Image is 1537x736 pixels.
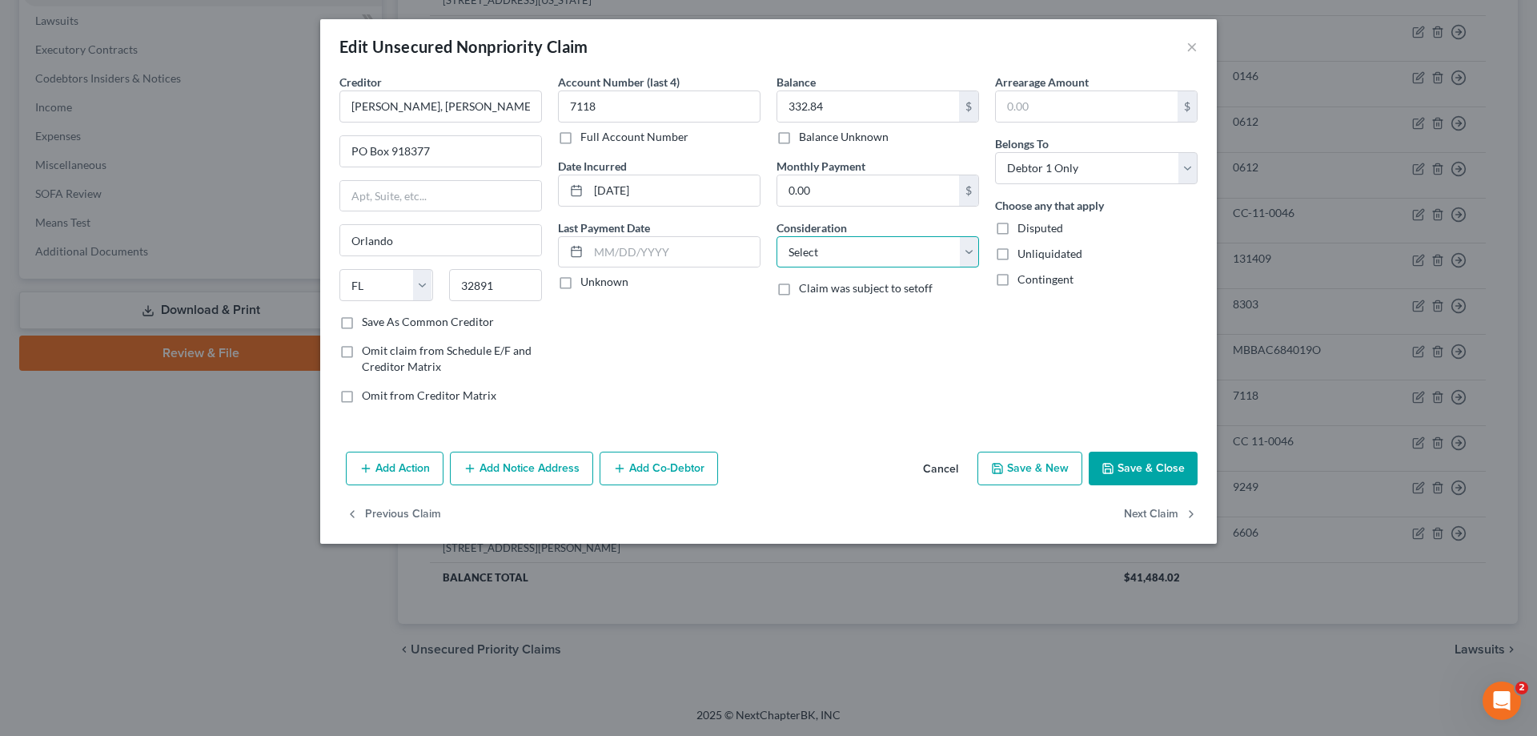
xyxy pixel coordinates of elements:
label: Choose any that apply [995,197,1104,214]
span: Creditor [339,75,382,89]
label: Unknown [580,274,628,290]
span: Omit from Creditor Matrix [362,388,496,402]
span: Unliquidated [1017,247,1082,260]
label: Account Number (last 4) [558,74,680,90]
span: Omit claim from Schedule E/F and Creditor Matrix [362,344,532,373]
button: Next Claim [1124,498,1198,532]
div: Edit Unsecured Nonpriority Claim [339,35,588,58]
input: 0.00 [996,91,1178,122]
label: Date Incurred [558,158,627,175]
span: Disputed [1017,221,1063,235]
input: Enter zip... [449,269,543,301]
label: Balance Unknown [799,129,889,145]
button: Add Notice Address [450,452,593,485]
input: XXXX [558,90,760,123]
label: Last Payment Date [558,219,650,236]
iframe: Intercom live chat [1483,682,1521,720]
div: $ [1178,91,1197,122]
label: Save As Common Creditor [362,314,494,330]
input: Search creditor by name... [339,90,542,123]
input: MM/DD/YYYY [588,175,760,206]
label: Balance [777,74,816,90]
input: Apt, Suite, etc... [340,181,541,211]
label: Monthly Payment [777,158,865,175]
button: Add Co-Debtor [600,452,718,485]
div: $ [959,91,978,122]
div: $ [959,175,978,206]
button: × [1186,37,1198,56]
input: Enter address... [340,136,541,167]
span: Claim was subject to setoff [799,281,933,295]
label: Full Account Number [580,129,688,145]
button: Previous Claim [346,498,441,532]
button: Save & New [977,452,1082,485]
button: Add Action [346,452,443,485]
label: Consideration [777,219,847,236]
span: Contingent [1017,272,1073,286]
span: 2 [1515,682,1528,694]
input: Enter city... [340,225,541,255]
span: Belongs To [995,137,1049,151]
button: Save & Close [1089,452,1198,485]
input: 0.00 [777,175,959,206]
button: Cancel [910,453,971,485]
input: 0.00 [777,91,959,122]
label: Arrearage Amount [995,74,1089,90]
input: MM/DD/YYYY [588,237,760,267]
